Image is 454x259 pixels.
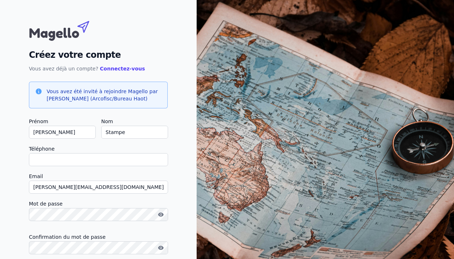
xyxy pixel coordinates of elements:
label: Prénom [29,117,95,126]
label: Nom [101,117,168,126]
label: Email [29,172,168,181]
img: Magello [29,17,105,43]
h3: Vous avez été invité à rejoindre Magello par [PERSON_NAME] (Arcofisc/Bureau Haot) [47,88,162,102]
label: Téléphone [29,144,168,153]
label: Mot de passe [29,199,168,208]
label: Confirmation du mot de passe [29,233,168,241]
p: Vous avez déjà un compte? [29,64,168,73]
a: Connectez-vous [100,66,145,72]
h2: Créez votre compte [29,48,168,61]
